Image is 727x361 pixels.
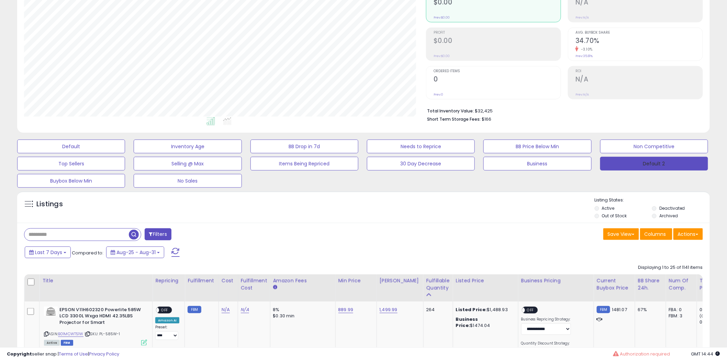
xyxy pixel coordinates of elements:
div: Fulfillment [188,277,215,284]
h2: $0.00 [434,37,561,46]
span: Last 7 Days [35,249,62,256]
a: Privacy Policy [89,351,119,357]
span: ROI [575,69,703,73]
div: $1,488.93 [456,307,513,313]
small: FBM [188,306,201,313]
div: Amazon AI [155,317,179,324]
b: Listed Price: [456,306,487,313]
button: Save View [603,228,639,240]
span: 1481.07 [612,306,627,313]
span: Profit [434,31,561,35]
button: Top Sellers [17,157,125,171]
button: Inventory Age [134,140,242,153]
small: Prev: N/A [575,15,589,20]
button: Aug-25 - Aug-31 [106,247,164,258]
label: Out of Stock [602,213,627,219]
div: seller snap | | [7,351,119,358]
div: 67% [638,307,661,313]
span: OFF [159,307,170,313]
div: Cost [222,277,235,284]
b: Business Price: [456,316,478,329]
b: EPSON V11H602320 Powerlite 585W LCD 3300L Wxga HDMI 42.35LBS Projector for Smart [59,307,143,328]
span: | SKU: PL-585W-1 [85,331,120,337]
label: Deactivated [659,205,685,211]
button: Needs to Reprice [367,140,475,153]
strong: Copyright [7,351,32,357]
div: Amazon Fees [273,277,333,284]
label: Archived [659,213,678,219]
small: (0%) [700,313,709,319]
button: BB Drop in 7d [250,140,358,153]
div: $1474.04 [456,316,513,329]
button: Default [17,140,125,153]
button: Filters [145,228,171,240]
div: Total Profit [700,277,725,292]
a: B01MCWT51W [58,331,83,337]
span: Aug-25 - Aug-31 [116,249,156,256]
div: Repricing [155,277,182,284]
div: Listed Price [456,277,515,284]
div: FBA: 0 [669,307,692,313]
small: Prev: $0.00 [434,15,450,20]
a: Terms of Use [59,351,88,357]
div: BB Share 24h. [638,277,663,292]
div: [PERSON_NAME] [380,277,421,284]
b: Total Inventory Value: [427,108,474,114]
label: Business Repricing Strategy: [521,317,571,322]
div: 264 [426,307,448,313]
small: Prev: 35.81% [575,54,593,58]
span: Ordered Items [434,69,561,73]
a: 889.99 [338,306,354,313]
span: Avg. Buybox Share [575,31,703,35]
p: Listing States: [595,197,710,204]
button: Items Being Repriced [250,157,358,171]
small: -3.10% [579,47,593,52]
label: Active [602,205,615,211]
label: Quantity Discount Strategy: [521,341,571,346]
a: 1,499.99 [380,306,398,313]
div: Preset: [155,325,179,340]
li: $32,425 [427,106,698,114]
button: Columns [640,228,672,240]
img: 31zuZqS-UWL._SL40_.jpg [44,307,58,316]
span: All listings currently available for purchase on Amazon [44,340,60,346]
div: $0.30 min [273,313,330,319]
button: BB Price Below Min [483,140,591,153]
button: Selling @ Max [134,157,242,171]
small: Prev: 0 [434,92,443,97]
small: Prev: N/A [575,92,589,97]
div: Displaying 1 to 25 of 1141 items [638,264,703,271]
button: Buybox Below Min [17,174,125,188]
div: 8% [273,307,330,313]
button: No Sales [134,174,242,188]
div: ASIN: [44,307,147,345]
h2: 34.70% [575,37,703,46]
span: $166 [482,116,491,122]
small: Prev: $0.00 [434,54,450,58]
div: Title [42,277,149,284]
span: Compared to: [72,250,103,256]
div: Current Buybox Price [597,277,632,292]
span: FBM [61,340,73,346]
span: Columns [645,231,666,238]
button: Non Competitive [600,140,708,153]
span: 2025-09-8 14:44 GMT [691,351,720,357]
h2: N/A [575,75,703,85]
span: OFF [525,307,536,313]
button: Last 7 Days [25,247,71,258]
div: Fulfillable Quantity [426,277,450,292]
a: N/A [222,306,230,313]
b: Short Term Storage Fees: [427,116,481,122]
div: Business Pricing [521,277,591,284]
small: Amazon Fees. [273,284,277,291]
div: Num of Comp. [669,277,694,292]
button: Actions [673,228,703,240]
div: Min Price [338,277,374,284]
button: Business [483,157,591,171]
h5: Listings [36,199,63,209]
button: Default 2 [600,157,708,171]
h2: 0 [434,75,561,85]
a: N/A [241,306,249,313]
button: 30 Day Decrease [367,157,475,171]
small: FBM [597,306,610,313]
